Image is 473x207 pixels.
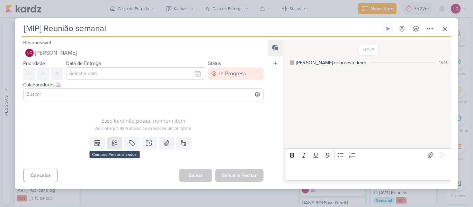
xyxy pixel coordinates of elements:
[439,59,448,66] div: 15:16
[23,47,264,59] button: LC [PERSON_NAME]
[66,67,205,80] input: Select a date
[23,169,58,182] button: Cancelar
[208,67,264,80] button: In Progress
[286,162,451,181] div: Editor editing area: main
[219,69,246,78] div: In Progress
[385,26,391,31] div: Ligar relógio
[25,90,262,98] input: Buscar
[89,151,140,158] div: Campos Personalizados
[23,60,45,66] label: Prioridade
[290,60,294,65] div: Este log é visível à todos no kard
[296,59,366,66] div: Laís criou este kard
[208,60,221,66] label: Status
[25,49,34,57] div: Laís Costa
[23,40,51,46] label: Responsável
[27,51,32,55] p: LC
[23,125,264,131] div: Adicione um item abaixo ou selecione um template
[23,81,264,88] div: Colaboradores
[35,49,77,57] span: [PERSON_NAME]
[22,22,381,35] input: Kard Sem Título
[286,148,451,162] div: Editor toolbar
[23,117,264,125] div: Esse kard não possui nenhum item
[66,60,101,66] label: Data de Entrega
